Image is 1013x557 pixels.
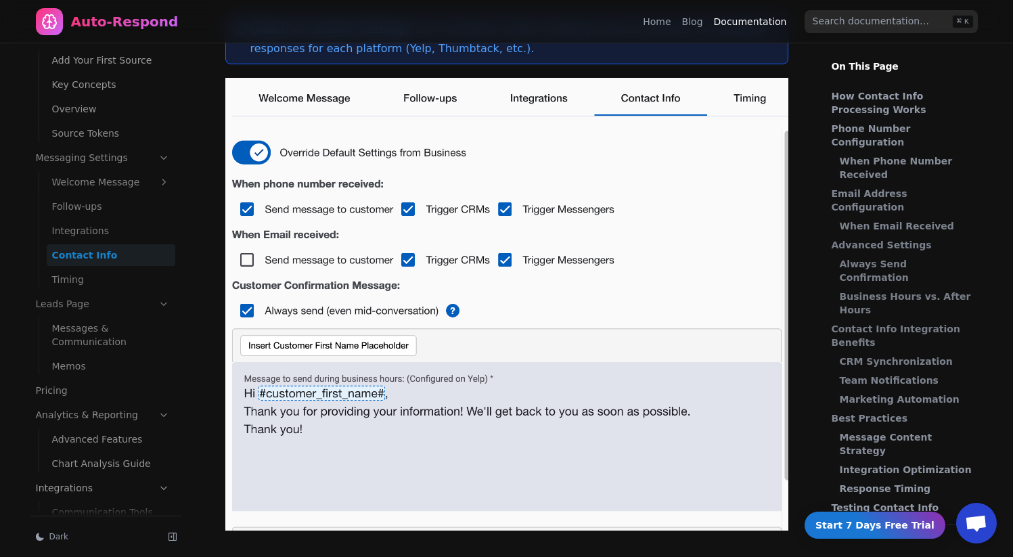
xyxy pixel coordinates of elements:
[47,244,175,266] a: Contact Info
[30,404,175,426] a: Analytics & Reporting
[47,171,175,193] a: Welcome Message
[30,477,175,499] a: Integrations
[840,482,976,495] a: Response Timing
[832,501,976,528] a: Testing Contact Info Settings
[47,74,175,95] a: Key Concepts
[714,15,787,28] a: Documentation
[832,122,976,149] a: Phone Number Configuration
[956,503,997,543] div: Open chat
[36,8,179,35] a: Home page
[840,221,954,231] strong: When Email Received
[30,147,175,169] a: Messaging Settings
[832,238,976,252] a: Advanced Settings
[832,411,976,425] a: Best Practices
[840,483,931,494] strong: Response Timing
[840,374,976,387] a: Team Notifications
[840,393,976,406] a: Marketing Automation
[30,293,175,315] a: Leads Page
[840,355,976,368] a: CRM Synchronization
[840,156,953,180] strong: When Phone Number Received
[840,464,972,475] strong: Integration Optimization
[47,98,175,120] a: Overview
[47,122,175,144] a: Source Tokens
[225,78,788,531] img: Yelp Auto Respond Contact Info Overview
[840,463,976,476] a: Integration Optimization
[30,380,175,401] a: Pricing
[47,453,175,474] a: Chart Analysis Guide
[832,187,976,214] a: Email Address Configuration
[47,269,175,290] a: Timing
[47,428,175,450] a: Advanced Features
[821,43,994,73] p: On This Page
[840,394,960,405] strong: Marketing Automation
[832,322,976,349] a: Contact Info Integration Benefits
[840,257,976,284] a: Always Send Confirmation
[840,291,971,315] strong: Business Hours vs. After Hours
[47,49,175,71] a: Add Your First Source
[47,220,175,242] a: Integrations
[682,15,703,28] a: Blog
[840,432,932,456] strong: Message Content Strategy
[840,356,953,367] strong: CRM Synchronization
[30,527,158,546] button: Dark
[643,15,671,28] a: Home
[832,89,976,116] a: How Contact Info Processing Works
[805,512,945,539] a: Start 7 Days Free Trial
[840,259,909,283] strong: Always Send Confirmation
[840,154,976,181] a: When Phone Number Received
[47,355,175,377] a: Memos
[71,12,179,31] div: Auto-Respond
[840,219,976,233] a: When Email Received
[163,527,182,546] button: Collapse sidebar
[840,290,976,317] a: Business Hours vs. After Hours
[805,10,978,33] input: Search documentation…
[47,196,175,217] a: Follow-ups
[840,375,939,386] strong: Team Notifications
[840,430,976,458] a: Message Content Strategy
[47,502,175,523] a: Communication Tools
[47,317,175,353] a: Messages & Communication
